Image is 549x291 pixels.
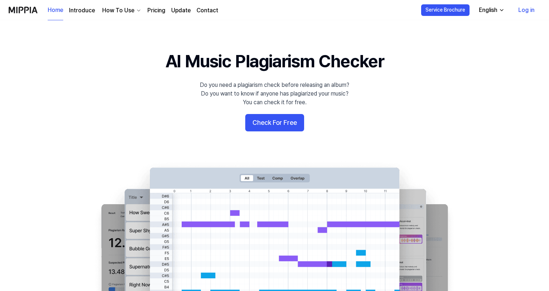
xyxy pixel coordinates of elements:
[165,49,384,73] h1: AI Music Plagiarism Checker
[473,3,509,17] button: English
[171,6,191,15] a: Update
[101,6,142,15] button: How To Use
[200,81,349,107] div: Do you need a plagiarism check before releasing an album? Do you want to know if anyone has plagi...
[477,6,499,14] div: English
[196,6,218,15] a: Contact
[101,6,136,15] div: How To Use
[69,6,95,15] a: Introduce
[421,4,470,16] button: Service Brochure
[147,6,165,15] a: Pricing
[48,0,63,20] a: Home
[245,114,304,131] button: Check For Free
